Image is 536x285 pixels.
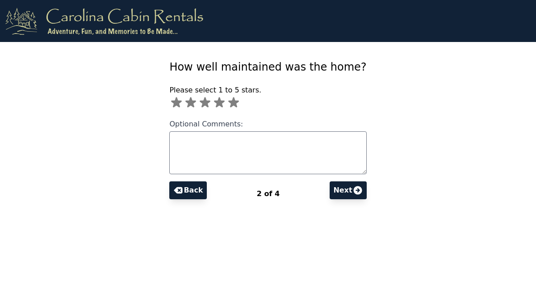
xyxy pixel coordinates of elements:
[5,7,203,35] img: logo.png
[169,120,243,128] span: Optional Comments:
[169,61,366,73] span: How well maintained was the home?
[169,131,366,174] textarea: Optional Comments:
[169,85,366,96] p: Please select 1 to 5 stars.
[257,189,280,198] span: 2 of 4
[330,181,366,199] button: Next
[169,181,206,199] button: Back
